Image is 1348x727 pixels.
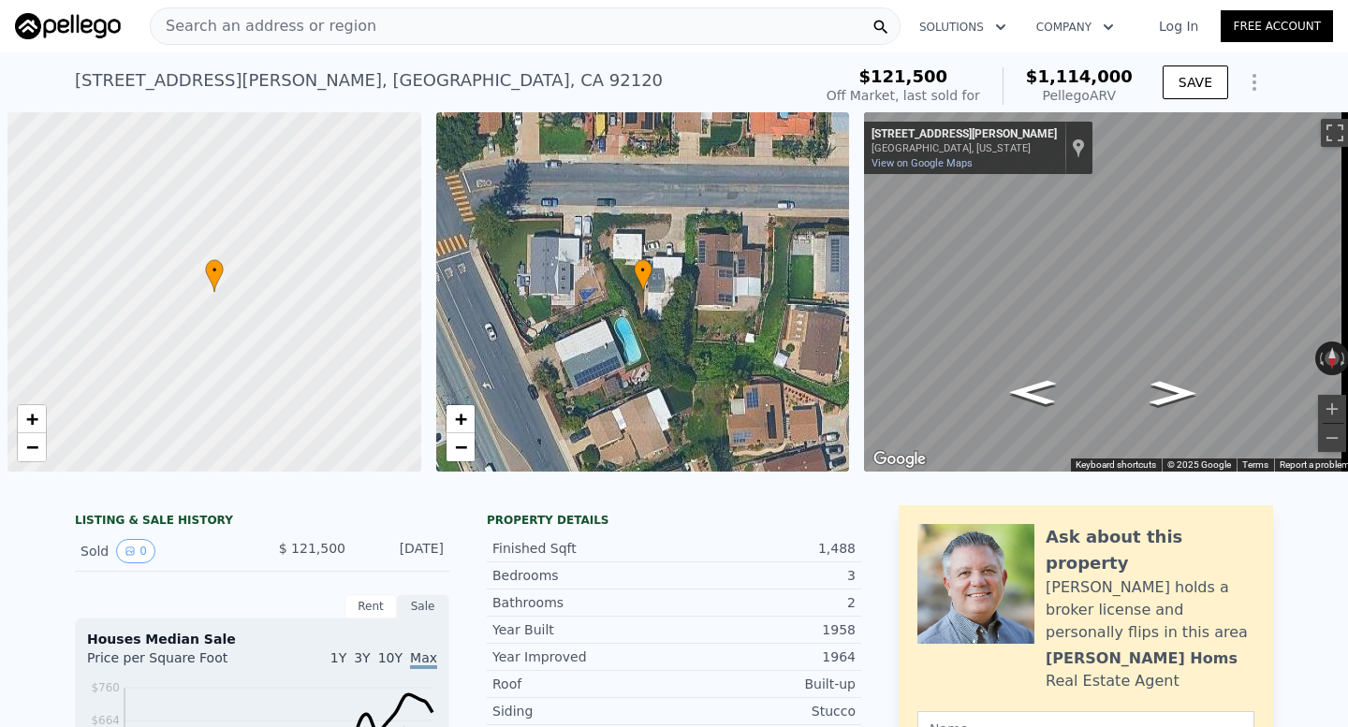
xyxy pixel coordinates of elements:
[91,714,120,727] tspan: $664
[1242,459,1268,470] a: Terms (opens in new tab)
[75,67,663,94] div: [STREET_ADDRESS][PERSON_NAME] , [GEOGRAPHIC_DATA] , CA 92120
[87,648,262,678] div: Price per Square Foot
[397,594,449,618] div: Sale
[205,262,224,279] span: •
[279,541,345,556] span: $ 121,500
[360,539,444,563] div: [DATE]
[492,647,674,666] div: Year Improved
[872,157,973,169] a: View on Google Maps
[1136,17,1221,36] a: Log In
[1163,65,1228,99] button: SAVE
[354,650,370,665] span: 3Y
[1315,342,1326,375] button: Rotate counterclockwise
[492,702,674,720] div: Siding
[904,10,1021,44] button: Solutions
[869,447,930,472] a: Open this area in Google Maps (opens a new window)
[1026,66,1133,86] span: $1,114,000
[859,66,948,86] span: $121,500
[872,142,1057,154] div: [GEOGRAPHIC_DATA], [US_STATE]
[410,650,437,669] span: Max
[1076,458,1156,472] button: Keyboard shortcuts
[872,127,1057,142] div: [STREET_ADDRESS][PERSON_NAME]
[26,435,38,458] span: −
[116,539,155,563] button: View historical data
[344,594,397,618] div: Rent
[447,405,475,433] a: Zoom in
[674,566,856,585] div: 3
[827,86,980,105] div: Off Market, last sold for
[674,675,856,693] div: Built-up
[634,262,652,279] span: •
[1026,86,1133,105] div: Pellego ARV
[87,630,437,648] div: Houses Median Sale
[454,435,466,458] span: −
[634,259,652,292] div: •
[869,447,930,472] img: Google
[1221,10,1333,42] a: Free Account
[674,647,856,666] div: 1964
[674,702,856,720] div: Stucco
[492,593,674,612] div: Bathrooms
[674,593,856,612] div: 2
[454,407,466,430] span: +
[1046,524,1254,576] div: Ask about this property
[151,15,376,37] span: Search an address or region
[26,407,38,430] span: +
[1325,342,1339,375] button: Reset the view
[1236,64,1273,101] button: Show Options
[989,374,1077,411] path: Go East, Fontaine St
[378,650,403,665] span: 10Y
[492,539,674,558] div: Finished Sqft
[1046,670,1179,692] div: Real Estate Agent
[205,259,224,292] div: •
[492,675,674,693] div: Roof
[18,433,46,461] a: Zoom out
[1046,647,1238,670] div: [PERSON_NAME] Homs
[18,405,46,433] a: Zoom in
[487,513,861,528] div: Property details
[1021,10,1129,44] button: Company
[15,13,121,39] img: Pellego
[1318,424,1346,452] button: Zoom out
[330,650,346,665] span: 1Y
[1072,138,1085,158] a: Show location on map
[1046,576,1254,644] div: [PERSON_NAME] holds a broker license and personally flips in this area
[1130,375,1217,412] path: Go West, Fontaine St
[91,681,120,694] tspan: $760
[674,539,856,558] div: 1,488
[75,513,449,531] div: LISTING & SALE HISTORY
[674,620,856,639] div: 1958
[81,539,247,563] div: Sold
[1318,395,1346,423] button: Zoom in
[492,620,674,639] div: Year Built
[1167,459,1231,470] span: © 2025 Google
[447,433,475,461] a: Zoom out
[492,566,674,585] div: Bedrooms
